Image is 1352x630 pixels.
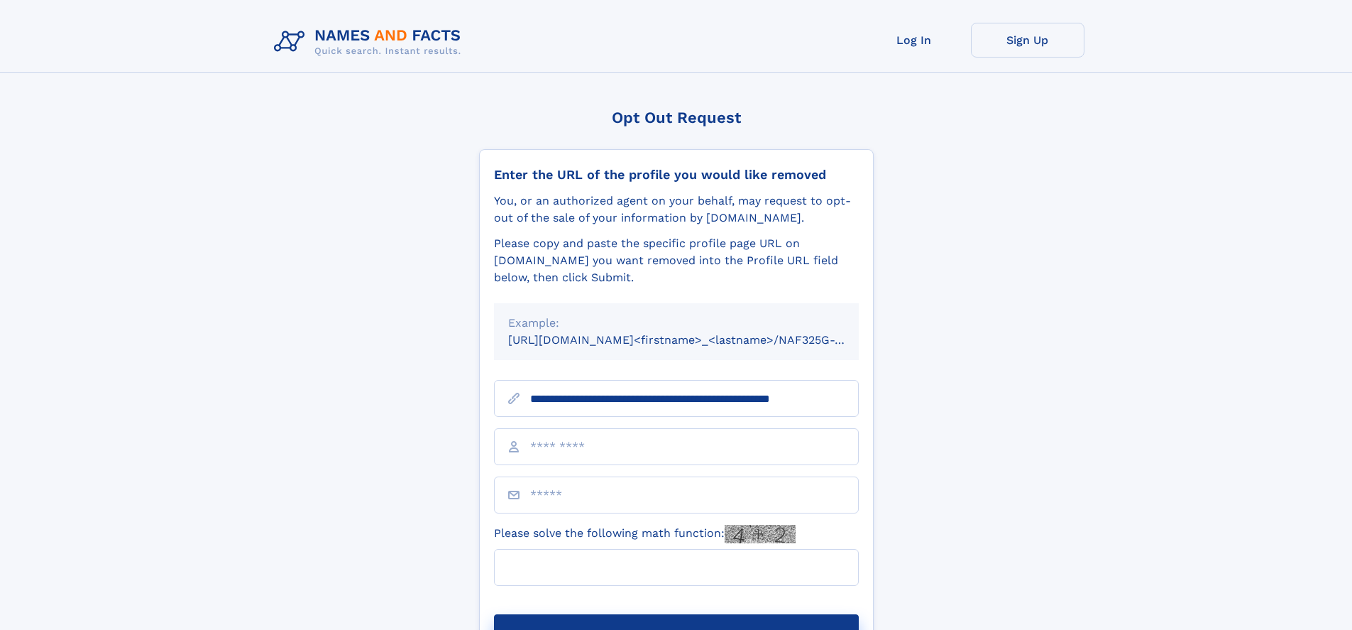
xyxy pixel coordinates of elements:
a: Log In [857,23,971,58]
div: You, or an authorized agent on your behalf, may request to opt-out of the sale of your informatio... [494,192,859,227]
div: Please copy and paste the specific profile page URL on [DOMAIN_NAME] you want removed into the Pr... [494,235,859,286]
img: Logo Names and Facts [268,23,473,61]
small: [URL][DOMAIN_NAME]<firstname>_<lastname>/NAF325G-xxxxxxxx [508,333,886,347]
div: Enter the URL of the profile you would like removed [494,167,859,183]
a: Sign Up [971,23,1084,58]
label: Please solve the following math function: [494,525,796,543]
div: Example: [508,315,845,332]
div: Opt Out Request [479,109,874,126]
